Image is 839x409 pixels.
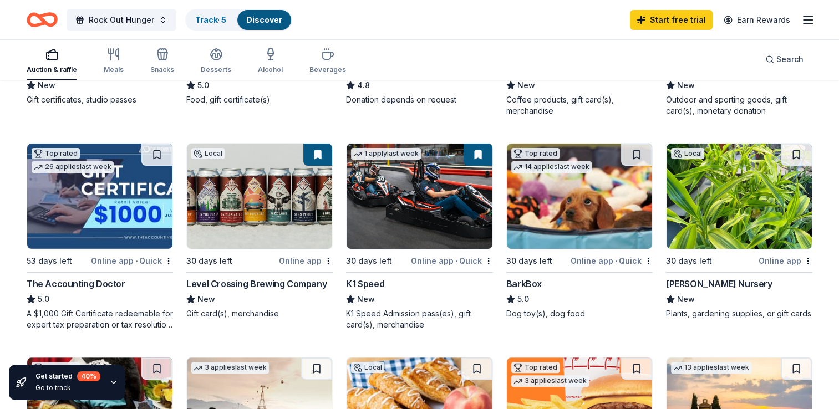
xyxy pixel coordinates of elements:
div: 30 days left [346,254,392,268]
div: Online app Quick [91,254,173,268]
div: Online app Quick [411,254,493,268]
img: Image for K1 Speed [347,144,492,249]
span: • [615,257,617,265]
span: 5.0 [197,79,209,92]
a: Image for BarkBoxTop rated14 applieslast week30 days leftOnline app•QuickBarkBox5.0Dog toy(s), do... [506,143,653,319]
div: K1 Speed Admission pass(es), gift card(s), merchandise [346,308,492,330]
span: 5.0 [38,293,49,306]
a: Track· 5 [195,15,226,24]
div: Top rated [32,148,80,159]
div: Local [351,362,384,373]
div: Level Crossing Brewing Company [186,277,327,290]
div: 40 % [77,371,100,381]
div: Dog toy(s), dog food [506,308,653,319]
div: Outdoor and sporting goods, gift card(s), monetary donation [666,94,812,116]
div: Top rated [511,362,560,373]
div: Beverages [309,65,346,74]
div: 30 days left [186,254,232,268]
span: • [135,257,138,265]
div: 14 applies last week [511,161,592,173]
span: New [357,293,375,306]
span: New [38,79,55,92]
div: Online app Quick [571,254,653,268]
div: K1 Speed [346,277,384,290]
div: 26 applies last week [32,161,114,173]
div: BarkBox [506,277,542,290]
button: Beverages [309,43,346,80]
img: Image for BarkBox [507,144,652,249]
div: Get started [35,371,100,381]
div: Go to track [35,384,100,392]
div: 3 applies last week [191,362,269,374]
img: Image for Level Crossing Brewing Company [187,144,332,249]
a: Image for The Accounting DoctorTop rated26 applieslast week53 days leftOnline app•QuickThe Accoun... [27,143,173,330]
span: New [517,79,535,92]
div: Auction & raffle [27,65,77,74]
div: 53 days left [27,254,72,268]
a: Earn Rewards [717,10,797,30]
span: 4.8 [357,79,370,92]
div: Top rated [511,148,560,159]
div: Local [671,148,704,159]
div: The Accounting Doctor [27,277,125,290]
img: Image for Glover Nursery [667,144,812,249]
div: Meals [104,65,124,74]
button: Auction & raffle [27,43,77,80]
img: Image for The Accounting Doctor [27,144,172,249]
div: Online app [759,254,812,268]
div: 1 apply last week [351,148,421,160]
a: Start free trial [630,10,713,30]
button: Meals [104,43,124,80]
button: Track· 5Discover [185,9,292,31]
div: Snacks [150,65,174,74]
div: Coffee products, gift card(s), merchandise [506,94,653,116]
div: [PERSON_NAME] Nursery [666,277,772,290]
div: 30 days left [666,254,712,268]
button: Search [756,48,812,70]
span: Rock Out Hunger [89,13,154,27]
button: Alcohol [258,43,283,80]
a: Home [27,7,58,33]
div: A $1,000 Gift Certificate redeemable for expert tax preparation or tax resolution services—recipi... [27,308,173,330]
div: Alcohol [258,65,283,74]
button: Snacks [150,43,174,80]
div: Online app [279,254,333,268]
a: Image for K1 Speed1 applylast week30 days leftOnline app•QuickK1 SpeedNewK1 Speed Admission pass(... [346,143,492,330]
span: 5.0 [517,293,529,306]
div: Food, gift certificate(s) [186,94,333,105]
div: Donation depends on request [346,94,492,105]
div: 30 days left [506,254,552,268]
div: Gift certificates, studio passes [27,94,173,105]
div: Gift card(s), merchandise [186,308,333,319]
div: Plants, gardening supplies, or gift cards [666,308,812,319]
div: 3 applies last week [511,375,589,387]
span: New [677,79,695,92]
div: Desserts [201,65,231,74]
a: Image for Level Crossing Brewing CompanyLocal30 days leftOnline appLevel Crossing Brewing Company... [186,143,333,319]
span: New [197,293,215,306]
div: 13 applies last week [671,362,751,374]
span: Search [776,53,804,66]
button: Desserts [201,43,231,80]
button: Rock Out Hunger [67,9,176,31]
a: Discover [246,15,282,24]
span: • [455,257,457,265]
a: Image for Glover NurseryLocal30 days leftOnline app[PERSON_NAME] NurseryNewPlants, gardening supp... [666,143,812,319]
span: New [677,293,695,306]
div: Local [191,148,225,159]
